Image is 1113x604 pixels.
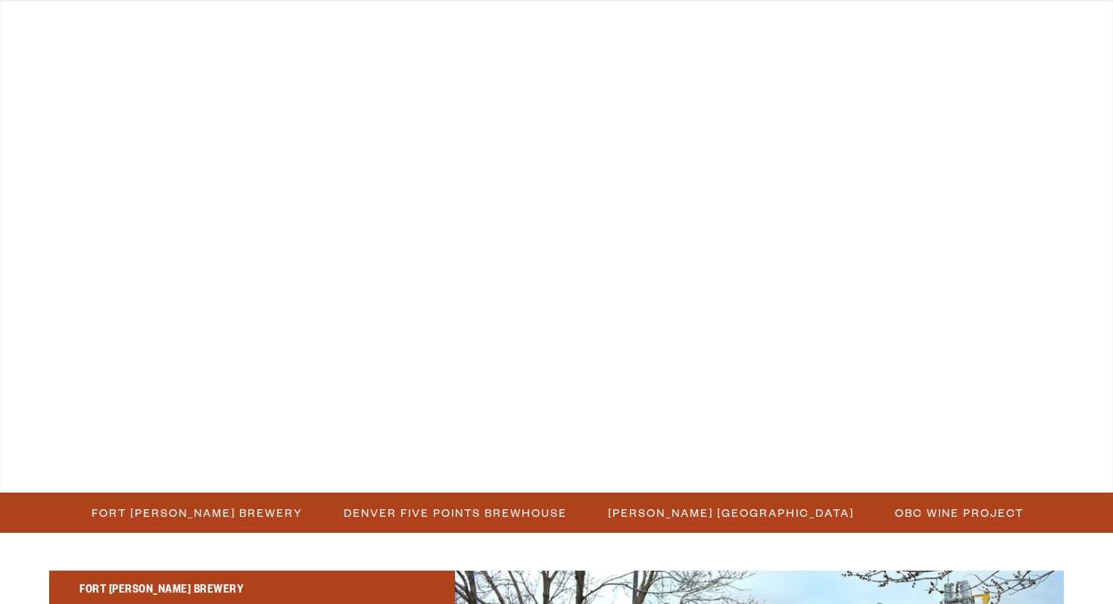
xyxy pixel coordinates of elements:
a: Denver Five Points Brewhouse [335,502,575,524]
span: Our Story [656,19,744,31]
h2: Fort [PERSON_NAME] Brewery [79,581,425,601]
a: Winery [426,10,506,44]
a: Impact [809,10,884,44]
span: [PERSON_NAME] [GEOGRAPHIC_DATA] [608,502,854,524]
a: Beer [38,10,95,44]
span: Fort [PERSON_NAME] Brewery [92,502,303,524]
span: Beer [48,19,85,31]
a: Our Story [647,10,753,44]
span: Beer Finder [950,19,1046,31]
a: Fort [PERSON_NAME] Brewery [83,502,310,524]
span: Taprooms [160,19,243,31]
a: Odell Home [547,10,603,44]
a: Gear [309,10,370,44]
span: Impact [818,19,874,31]
a: [PERSON_NAME] [GEOGRAPHIC_DATA] [599,502,862,524]
a: Beer Finder [940,10,1055,44]
span: Winery [435,19,496,31]
a: Taprooms [150,10,253,44]
span: Denver Five Points Brewhouse [344,502,567,524]
span: Gear [319,19,360,31]
a: OBC Wine Project [886,502,1031,524]
span: OBC Wine Project [895,502,1024,524]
